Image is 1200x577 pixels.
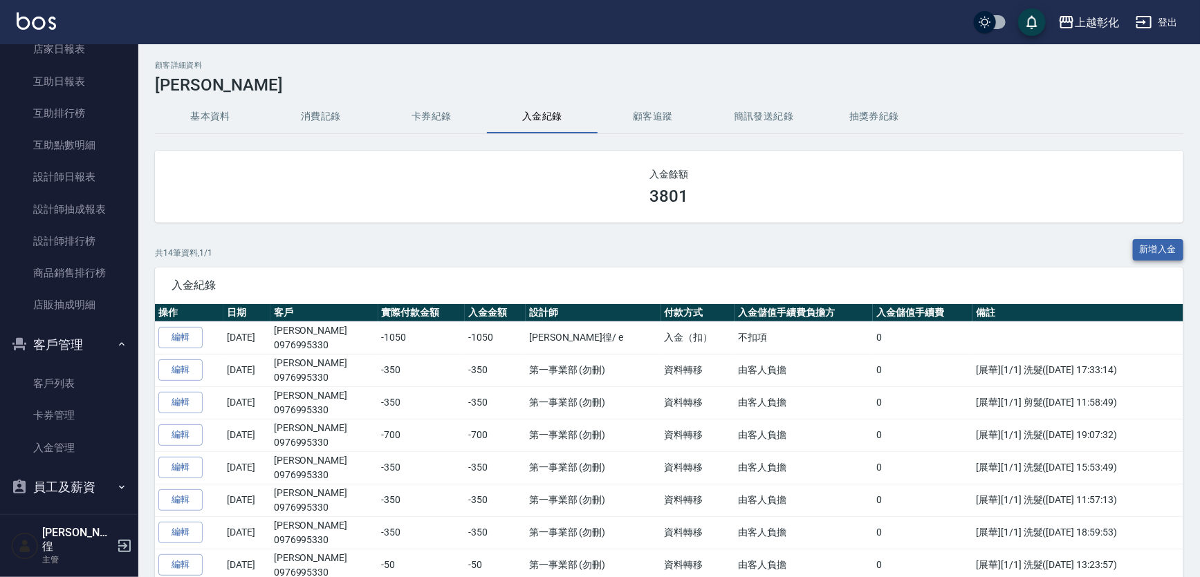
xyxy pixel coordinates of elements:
[661,321,735,354] td: 入金（扣）
[972,484,1183,516] td: [展華][1/1] 洗髮([DATE] 11:57:13)
[661,419,735,451] td: 資料轉移
[223,354,270,386] td: [DATE]
[526,516,661,549] td: 第一事業部 (勿刪)
[735,354,873,386] td: 由客人負擔
[6,327,133,363] button: 客戶管理
[270,304,378,322] th: 客戶
[223,484,270,516] td: [DATE]
[6,97,133,129] a: 互助排行榜
[158,327,203,348] a: 編輯
[735,386,873,419] td: 由客人負擔
[735,321,873,354] td: 不扣項
[526,321,661,354] td: [PERSON_NAME]徨 / e
[6,469,133,505] button: 員工及薪資
[274,500,375,515] p: 0976995330
[158,554,203,576] a: 編輯
[223,419,270,451] td: [DATE]
[1075,14,1119,31] div: 上越彰化
[465,484,526,516] td: -350
[526,451,661,484] td: 第一事業部 (勿刪)
[661,354,735,386] td: 資料轉移
[6,368,133,399] a: 客戶列表
[598,100,708,133] button: 顧客追蹤
[378,304,465,322] th: 實際付款金額
[11,532,39,560] img: Person
[972,354,1183,386] td: [展華][1/1] 洗髮([DATE] 17:33:14)
[223,451,270,484] td: [DATE]
[465,321,526,354] td: -1050
[735,419,873,451] td: 由客人負擔
[873,451,972,484] td: 0
[465,386,526,419] td: -350
[6,66,133,97] a: 互助日報表
[155,304,223,322] th: 操作
[270,386,378,419] td: [PERSON_NAME]
[17,12,56,30] img: Logo
[274,403,375,417] p: 0976995330
[172,167,1167,181] h2: 入金餘額
[6,129,133,161] a: 互助點數明細
[735,304,873,322] th: 入金儲值手續費負擔方
[735,516,873,549] td: 由客人負擔
[274,468,375,482] p: 0976995330
[6,161,133,193] a: 設計師日報表
[158,457,203,478] a: 編輯
[270,354,378,386] td: [PERSON_NAME]
[266,100,376,133] button: 消費記錄
[274,370,375,385] p: 0976995330
[465,451,526,484] td: -350
[378,451,465,484] td: -350
[6,432,133,464] a: 入金管理
[661,484,735,516] td: 資料轉移
[6,289,133,321] a: 店販抽成明細
[6,193,133,225] a: 設計師抽成報表
[526,354,661,386] td: 第一事業部 (勿刪)
[158,424,203,446] a: 編輯
[270,484,378,516] td: [PERSON_NAME]
[1133,239,1184,261] button: 新增入金
[270,321,378,354] td: [PERSON_NAME]
[487,100,598,133] button: 入金紀錄
[155,61,1183,70] h2: 顧客詳細資料
[465,304,526,322] th: 入金金額
[42,554,113,566] p: 主管
[378,516,465,549] td: -350
[972,386,1183,419] td: [展華][1/1] 剪髮([DATE] 11:58:49)
[274,435,375,450] p: 0976995330
[274,533,375,547] p: 0976995330
[465,419,526,451] td: -700
[819,100,930,133] button: 抽獎券紀錄
[873,516,972,549] td: 0
[465,354,526,386] td: -350
[223,386,270,419] td: [DATE]
[223,304,270,322] th: 日期
[465,516,526,549] td: -350
[873,419,972,451] td: 0
[708,100,819,133] button: 簡訊發送紀錄
[972,304,1183,322] th: 備註
[378,386,465,419] td: -350
[6,225,133,257] a: 設計師排行榜
[378,484,465,516] td: -350
[155,247,212,259] p: 共 14 筆資料, 1 / 1
[42,526,113,554] h5: [PERSON_NAME]徨
[873,304,972,322] th: 入金儲值手續費
[155,100,266,133] button: 基本資料
[158,359,203,381] a: 編輯
[873,484,972,516] td: 0
[155,75,1183,95] h3: [PERSON_NAME]
[873,321,972,354] td: 0
[1130,10,1183,35] button: 登出
[661,451,735,484] td: 資料轉移
[158,522,203,543] a: 編輯
[6,33,133,65] a: 店家日報表
[526,304,661,322] th: 設計師
[873,386,972,419] td: 0
[972,419,1183,451] td: [展華][1/1] 洗髮([DATE] 19:07:32)
[223,321,270,354] td: [DATE]
[158,489,203,511] a: 編輯
[223,516,270,549] td: [DATE]
[1053,8,1125,37] button: 上越彰化
[661,516,735,549] td: 資料轉移
[661,304,735,322] th: 付款方式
